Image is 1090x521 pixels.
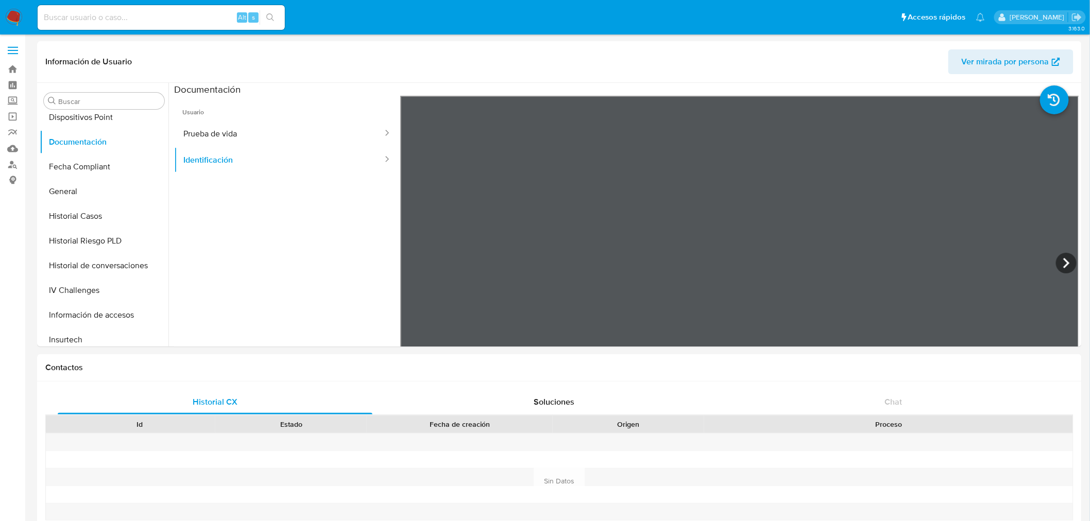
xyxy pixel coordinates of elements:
input: Buscar usuario o caso... [38,11,285,24]
div: Origen [560,419,697,429]
button: Historial Casos [40,204,168,229]
span: Historial CX [193,396,237,408]
p: belen.palamara@mercadolibre.com [1010,12,1068,22]
button: Información de accesos [40,303,168,327]
button: Ver mirada por persona [948,49,1074,74]
h1: Información de Usuario [45,57,132,67]
span: Soluciones [534,396,575,408]
span: Alt [238,12,246,22]
button: Insurtech [40,327,168,352]
button: Historial de conversaciones [40,253,168,278]
button: General [40,179,168,204]
span: Chat [885,396,902,408]
a: Notificaciones [976,13,985,22]
span: Ver mirada por persona [962,49,1049,74]
span: Accesos rápidos [908,12,966,23]
div: Proceso [711,419,1066,429]
input: Buscar [58,97,160,106]
div: Estado [223,419,360,429]
button: IV Challenges [40,278,168,303]
button: Buscar [48,97,56,105]
div: Fecha de creación [374,419,546,429]
h1: Contactos [45,362,1074,373]
button: Historial Riesgo PLD [40,229,168,253]
button: search-icon [260,10,281,25]
button: Documentación [40,130,168,154]
div: Id [71,419,208,429]
span: s [252,12,255,22]
a: Salir [1071,12,1082,23]
button: Dispositivos Point [40,105,168,130]
button: Fecha Compliant [40,154,168,179]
